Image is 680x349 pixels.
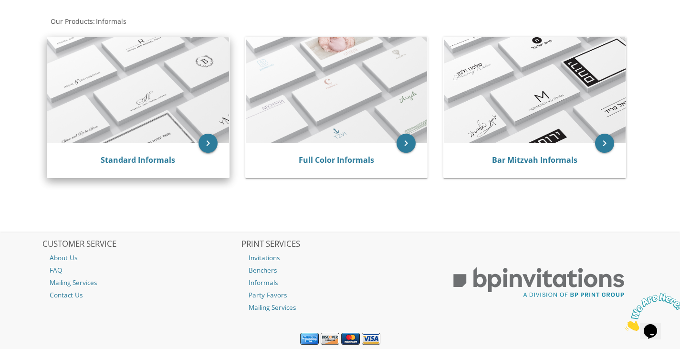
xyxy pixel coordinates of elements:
a: Full Color Informals [299,155,374,165]
a: Mailing Services [241,301,439,314]
a: keyboard_arrow_right [199,134,218,153]
div: : [42,17,340,26]
span: Informals [96,17,126,26]
img: Chat attention grabber [4,4,63,42]
img: Visa [362,333,380,345]
a: keyboard_arrow_right [595,134,614,153]
a: Mailing Services [42,276,240,289]
img: Discover [321,333,339,345]
a: Contact Us [42,289,240,301]
a: keyboard_arrow_right [397,134,416,153]
img: MasterCard [341,333,360,345]
img: Standard Informals [47,37,229,143]
h2: PRINT SERVICES [241,240,439,249]
h2: CUSTOMER SERVICE [42,240,240,249]
img: American Express [300,333,319,345]
img: Full Color Informals [246,37,428,143]
a: Standard Informals [101,155,175,165]
a: About Us [42,252,240,264]
a: Party Favors [241,289,439,301]
a: Benchers [241,264,439,276]
a: Invitations [241,252,439,264]
a: Informals [241,276,439,289]
a: Informals [95,17,126,26]
img: Bar Mitzvah Informals [444,37,626,143]
a: Bar Mitzvah Informals [492,155,577,165]
img: BP Print Group [440,259,638,307]
iframe: chat widget [621,289,680,335]
a: FAQ [42,264,240,276]
a: Our Products [50,17,93,26]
